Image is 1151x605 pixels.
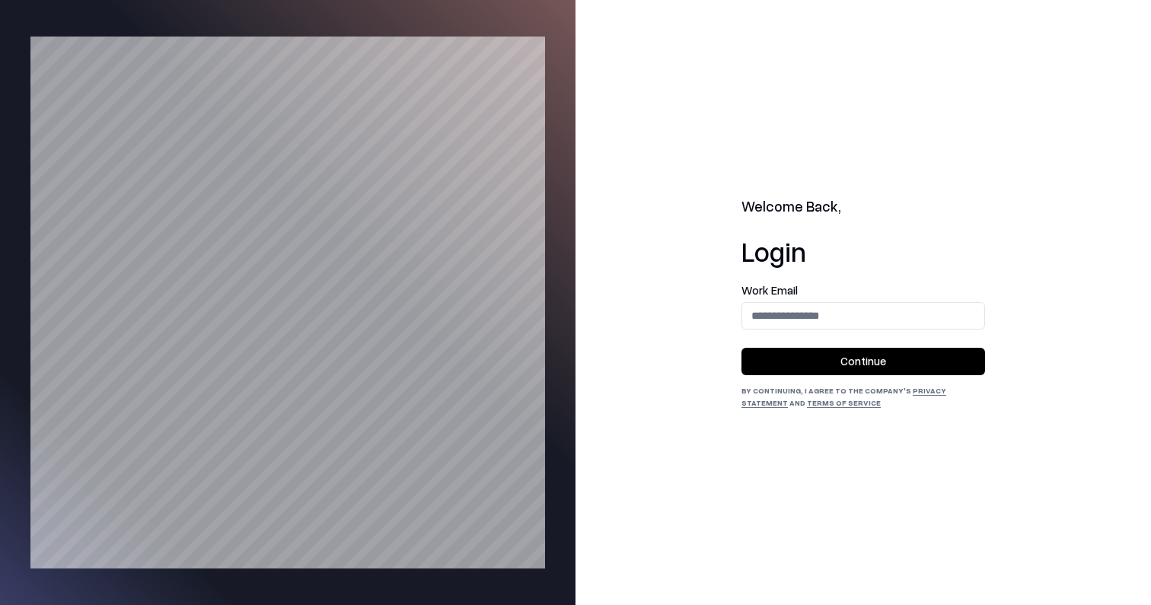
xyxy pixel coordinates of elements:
a: Privacy Statement [741,386,946,407]
a: Terms of Service [807,398,881,407]
h2: Welcome Back, [741,196,985,218]
div: By continuing, I agree to the Company's and [741,384,985,409]
h1: Login [741,236,985,266]
label: Work Email [741,285,985,296]
button: Continue [741,348,985,375]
